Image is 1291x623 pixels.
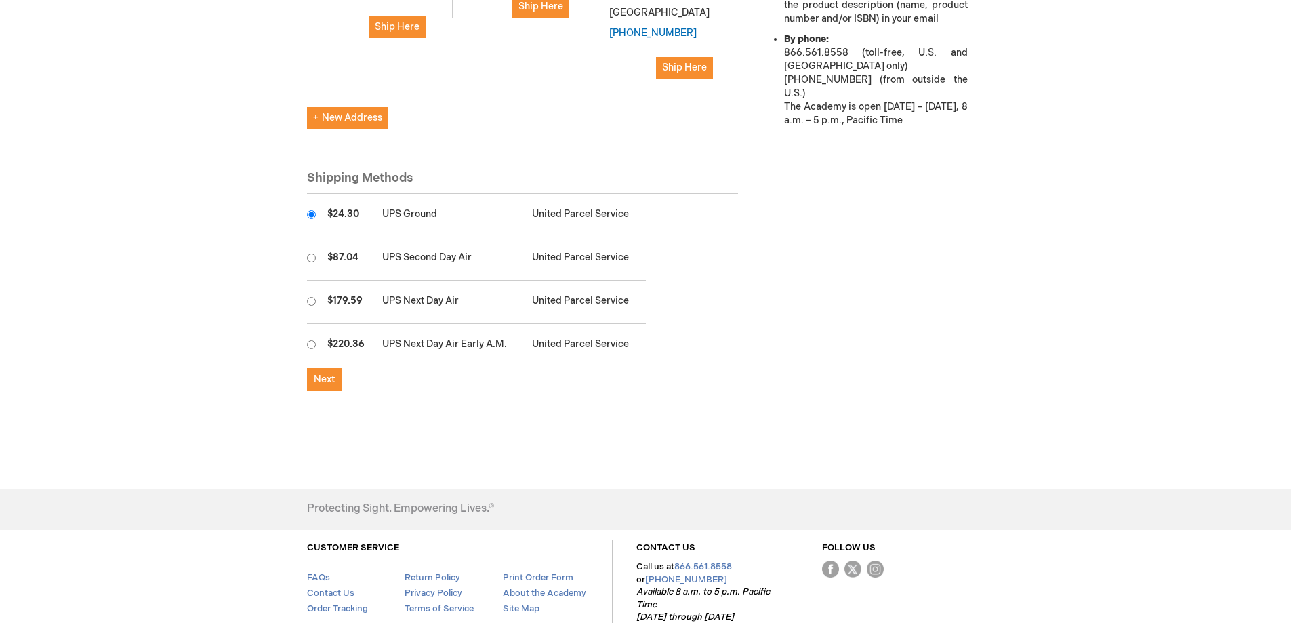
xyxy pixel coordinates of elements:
td: United Parcel Service [525,237,645,281]
a: CUSTOMER SERVICE [307,542,399,553]
span: Ship Here [518,1,563,12]
a: FAQs [307,572,330,583]
em: Available 8 a.m. to 5 p.m. Pacific Time [DATE] through [DATE] [636,586,770,622]
a: Print Order Form [503,572,573,583]
td: United Parcel Service [525,194,645,237]
img: Facebook [822,561,839,578]
span: New Address [313,112,382,123]
a: 866.561.8558 [674,561,732,572]
td: United Parcel Service [525,324,645,367]
li: 866.561.8558 (toll-free, U.S. and [GEOGRAPHIC_DATA] only) [PHONE_NUMBER] (from outside the U.S.) ... [784,33,967,127]
span: Ship Here [662,62,707,73]
a: [PHONE_NUMBER] [609,27,697,39]
img: instagram [867,561,884,578]
div: Shipping Methods [307,169,739,195]
a: [PHONE_NUMBER] [645,574,727,585]
button: Ship Here [369,16,426,38]
span: Ship Here [375,21,419,33]
a: Return Policy [405,572,460,583]
td: UPS Ground [375,194,526,237]
a: Site Map [503,603,539,614]
button: New Address [307,107,388,129]
h4: Protecting Sight. Empowering Lives.® [307,503,494,515]
td: UPS Next Day Air Early A.M. [375,324,526,367]
img: Twitter [844,561,861,578]
span: Next [314,374,335,385]
a: Order Tracking [307,603,368,614]
a: Terms of Service [405,603,474,614]
a: Contact Us [307,588,354,599]
span: $87.04 [327,252,358,263]
a: About the Academy [503,588,586,599]
span: $179.59 [327,295,363,306]
a: CONTACT US [636,542,695,553]
button: Ship Here [656,57,713,79]
span: $24.30 [327,208,359,220]
strong: By phone: [784,33,829,45]
a: FOLLOW US [822,542,876,553]
td: United Parcel Service [525,281,645,324]
a: Privacy Policy [405,588,462,599]
td: UPS Second Day Air [375,237,526,281]
span: $220.36 [327,338,365,350]
button: Next [307,368,342,391]
td: UPS Next Day Air [375,281,526,324]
